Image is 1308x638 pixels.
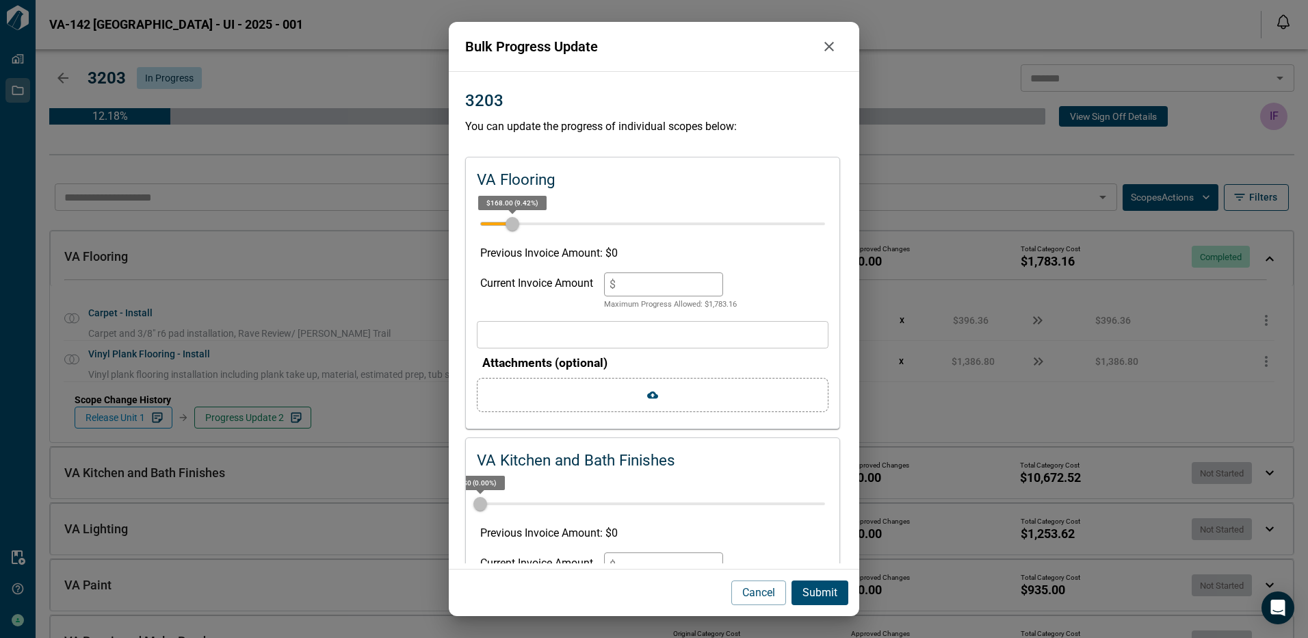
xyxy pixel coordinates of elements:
p: Maximum Progress Allowed: $ 1,783.16 [604,299,737,311]
p: Submit [802,585,837,601]
p: VA Kitchen and Bath Finishes [477,449,675,472]
button: Submit [792,580,848,605]
p: Bulk Progress Update [465,36,815,57]
div: Open Intercom Messenger [1261,591,1294,624]
p: Previous Invoice Amount: $ 0 [480,245,825,261]
span: $ [610,278,616,291]
span: $ [610,558,616,571]
p: VA Flooring [477,168,555,192]
p: You can update the progress of individual scopes below: [465,118,843,135]
p: 3203 [465,88,503,113]
div: Current Invoice Amount [480,552,593,591]
p: Cancel [742,585,775,601]
button: Cancel [731,580,786,605]
p: Previous Invoice Amount: $ 0 [480,525,825,541]
p: Attachments (optional) [482,354,828,372]
div: Current Invoice Amount [480,272,593,311]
